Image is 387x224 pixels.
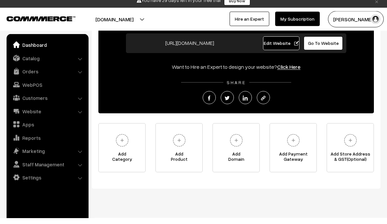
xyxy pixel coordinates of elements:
a: Dashboard [8,45,86,57]
a: Buy Now [224,2,250,11]
a: Edit Website [263,43,300,56]
img: plus.svg [113,138,131,156]
a: Apps [8,124,86,136]
a: Customers [8,98,86,110]
a: Settings [8,177,86,189]
span: Add Product [156,158,202,171]
a: AddDomain [213,129,260,178]
a: Catalog [8,58,86,70]
img: plus.svg [284,138,302,156]
a: Go To Website [304,43,343,56]
button: [PERSON_NAME] [328,17,384,33]
img: plus.svg [341,138,359,156]
div: You have 29 days left in your free trial [2,2,385,11]
img: plus.svg [227,138,245,156]
span: Add Payment Gateway [270,158,316,171]
img: user [371,20,380,30]
a: Click Here [277,70,300,76]
span: Add Store Address & GST(Optional) [327,158,374,171]
a: AddCategory [98,129,146,178]
span: Add Domain [213,158,259,171]
a: AddProduct [155,129,203,178]
a: Add Store Address& GST(Optional) [327,129,374,178]
a: Reports [8,138,86,150]
img: plus.svg [170,138,188,156]
span: Edit Website [264,47,299,52]
a: WebPOS [8,85,86,97]
a: Website [8,111,86,123]
a: My Subscription [275,18,320,32]
span: Add Category [99,158,145,171]
a: Orders [8,71,86,83]
a: × [372,3,381,11]
img: COMMMERCE [7,22,75,27]
a: Staff Management [8,164,86,176]
a: Marketing [8,151,86,163]
span: Go To Website [308,47,339,52]
span: SHARE [223,86,249,91]
div: Want to Hire an Expert to design your website? [98,69,374,77]
a: Hire an Expert [230,18,269,32]
a: Add PaymentGateway [270,129,317,178]
a: COMMMERCE [7,20,64,28]
button: [DOMAIN_NAME] [72,17,156,33]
